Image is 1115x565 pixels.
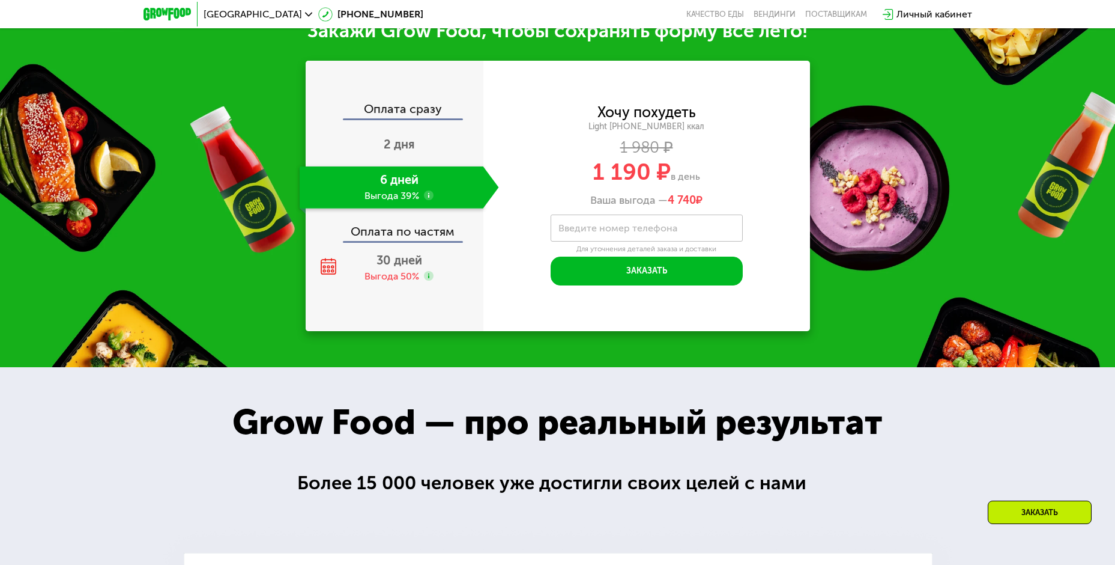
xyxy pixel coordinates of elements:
a: Вендинги [754,10,796,19]
span: 1 190 ₽ [593,158,671,186]
span: ₽ [668,194,703,207]
div: Оплата сразу [307,103,483,118]
a: [PHONE_NUMBER] [318,7,423,22]
div: Заказать [988,501,1092,524]
div: Оплата по частям [307,213,483,241]
div: поставщикам [805,10,867,19]
div: Хочу похудеть [597,106,696,119]
div: Личный кабинет [896,7,972,22]
div: Light [PHONE_NUMBER] ккал [483,121,810,132]
div: 1 980 ₽ [483,141,810,154]
div: Для уточнения деталей заказа и доставки [551,245,743,254]
span: 4 740 [668,194,696,207]
div: Выгода 50% [364,270,419,283]
div: Более 15 000 человек уже достигли своих целей с нами [297,469,818,498]
button: Заказать [551,257,743,286]
div: Ваша выгода — [483,194,810,207]
label: Введите номер телефона [558,225,677,231]
span: в день [671,171,700,182]
a: Качество еды [686,10,744,19]
span: 2 дня [384,137,415,151]
div: Grow Food — про реальный результат [207,396,909,449]
span: [GEOGRAPHIC_DATA] [204,10,302,19]
span: 30 дней [376,253,422,267]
